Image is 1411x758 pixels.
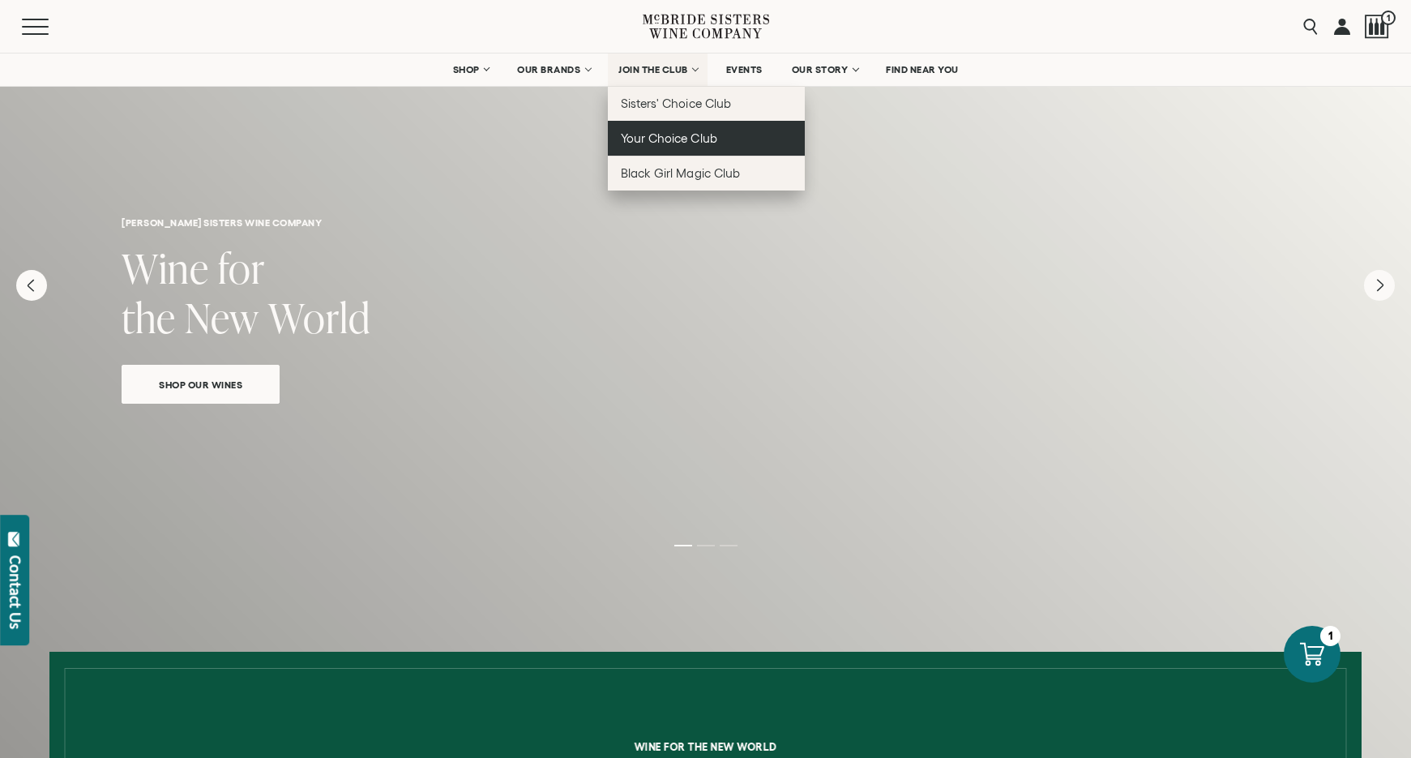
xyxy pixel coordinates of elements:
[608,156,805,191] a: Black Girl Magic Club
[621,96,730,110] span: Sisters' Choice Club
[122,217,1289,228] h6: [PERSON_NAME] sisters wine company
[122,365,280,404] a: Shop Our Wines
[1364,270,1395,301] button: Next
[697,545,715,546] li: Page dot 2
[130,375,271,394] span: Shop Our Wines
[113,741,1297,752] h6: Wine for the new world
[16,270,47,301] button: Previous
[22,19,80,35] button: Mobile Menu Trigger
[781,54,868,86] a: OUR STORY
[7,555,24,629] div: Contact Us
[674,545,692,546] li: Page dot 1
[122,289,176,345] span: the
[720,545,738,546] li: Page dot 3
[618,64,688,75] span: JOIN THE CLUB
[1320,626,1340,646] div: 1
[716,54,773,86] a: EVENTS
[507,54,600,86] a: OUR BRANDS
[792,64,849,75] span: OUR STORY
[886,64,959,75] span: FIND NEAR YOU
[608,121,805,156] a: Your Choice Club
[621,131,716,145] span: Your Choice Club
[268,289,370,345] span: World
[442,54,498,86] a: SHOP
[621,166,739,180] span: Black Girl Magic Club
[517,64,580,75] span: OUR BRANDS
[608,86,805,121] a: Sisters' Choice Club
[122,240,209,296] span: Wine
[185,289,259,345] span: New
[726,64,763,75] span: EVENTS
[1381,11,1396,25] span: 1
[608,54,708,86] a: JOIN THE CLUB
[875,54,969,86] a: FIND NEAR YOU
[218,240,265,296] span: for
[452,64,480,75] span: SHOP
